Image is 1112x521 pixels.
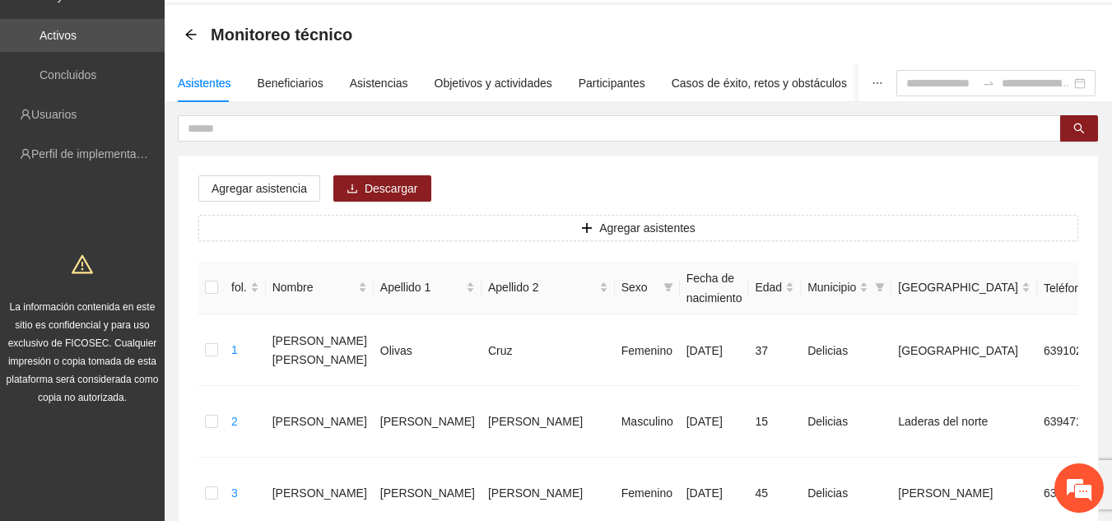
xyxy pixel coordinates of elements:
font: Casos de éxito, retos y obstáculos [672,77,847,90]
font: Cruz [488,344,513,357]
font: [PERSON_NAME] [PERSON_NAME] [272,334,367,367]
span: más [581,222,593,235]
font: [GEOGRAPHIC_DATA] [898,344,1018,357]
a: Perfil de implementadora [31,147,160,160]
font: [PERSON_NAME] [272,487,367,500]
font: fol. [231,281,247,294]
font: 6391021355 [1044,344,1108,357]
span: filtrar [663,282,673,292]
span: buscar [1073,123,1085,136]
button: elipsis [858,64,896,102]
font: 3 [231,486,238,500]
font: Delicias [807,487,848,500]
font: Olivas [380,344,412,357]
th: Apellido 1 [374,261,482,314]
font: Asistencias [350,77,408,90]
font: Agregar asistencia [212,182,307,195]
font: 6394712546 [1044,416,1108,429]
button: másAgregar asistentes [198,215,1078,241]
font: [PERSON_NAME] [488,487,583,500]
font: Femenino [621,344,672,357]
font: Beneficiarios [258,77,323,90]
textarea: Escriba su mensaje y pulse “Intro” [8,347,314,404]
font: [DATE] [686,416,723,429]
font: Agregar asistentes [599,221,696,235]
font: Chatee con nosotros ahora [86,84,320,105]
font: Participantes [579,77,645,90]
font: Laderas del norte [898,416,988,429]
span: a [982,77,995,90]
font: 6391001258 [1044,487,1108,500]
font: Descargar [365,182,418,195]
font: [PERSON_NAME] [380,416,475,429]
div: Minimizar ventana de chat en vivo [270,8,309,48]
font: Apellido 1 [380,281,431,294]
font: Teléfono [1044,281,1087,295]
font: La información contenida en este sitio es confidencial y para uso exclusivo de FICOSEC. Cualquier... [7,301,159,403]
font: 2 [231,415,238,428]
font: Masculino [621,416,673,429]
span: elipsis [872,77,883,89]
font: [DATE] [686,344,723,357]
font: Delicias [807,416,848,429]
font: [PERSON_NAME] [272,416,367,429]
font: Fecha de nacimiento [686,272,742,305]
font: Asistentes [178,77,231,90]
button: descargarDescargar [333,175,431,202]
th: Apellido 2 [482,261,615,314]
span: filter [875,282,885,292]
font: 37 [755,344,768,357]
span: descargar [347,183,358,196]
a: Usuarios [31,108,77,121]
button: Agregar asistencia [198,175,320,202]
span: derecho de intercambio [982,77,995,90]
font: [PERSON_NAME] [898,487,993,500]
span: filter [872,275,888,300]
th: Nombre [266,261,374,314]
span: filtrar [660,275,677,300]
font: [PERSON_NAME] [488,416,583,429]
font: 1 [231,343,238,356]
font: [PERSON_NAME] [380,487,475,500]
th: Municipio [801,261,891,314]
font: Nombre [272,281,314,294]
div: Atrás [184,28,198,42]
font: Sexo [621,281,648,294]
span: flecha izquierda [184,28,198,41]
th: fol. [225,261,266,314]
font: Objetivos y actividades [435,77,552,90]
a: Concluidos [40,68,96,81]
font: [DATE] [686,487,723,500]
font: Apellido 2 [488,281,539,294]
font: Delicias [807,344,848,357]
button: buscar [1060,115,1098,142]
a: Activos [40,29,77,42]
span: Municipio [807,278,856,296]
th: Edad [748,261,801,314]
font: [GEOGRAPHIC_DATA] [898,281,1018,294]
div: Chatee con nosotros ahora [86,84,277,105]
font: Monitoreo técnico [211,26,352,44]
font: 45 [755,487,768,500]
font: Femenino [621,487,672,500]
font: Edad [755,281,782,294]
span: advertencia [72,254,93,275]
font: 15 [755,416,768,429]
span: Monitoreo técnico [211,21,352,48]
th: Colonia [891,261,1037,314]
